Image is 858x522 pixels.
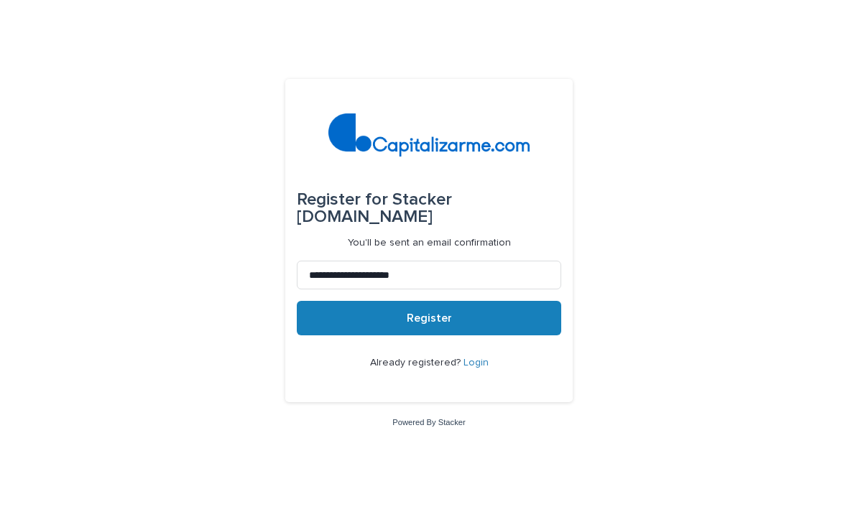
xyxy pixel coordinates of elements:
img: 4arMvv9wSvmHTHbXwTim [328,113,530,157]
p: You'll be sent an email confirmation [348,237,511,249]
span: Register [407,312,452,324]
a: Login [463,358,489,368]
a: Powered By Stacker [392,418,465,427]
div: Stacker [DOMAIN_NAME] [297,180,561,237]
span: Register for [297,191,388,208]
button: Register [297,301,561,335]
span: Already registered? [370,358,463,368]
